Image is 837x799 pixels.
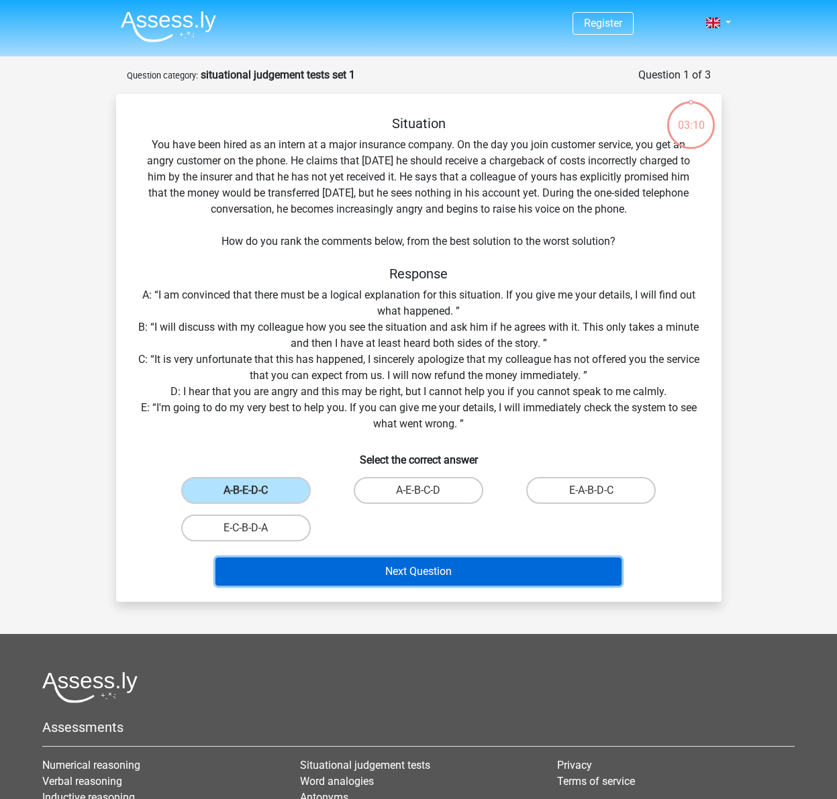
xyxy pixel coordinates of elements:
[181,477,311,504] label: A-B-E-D-C
[181,515,311,541] label: E-C-B-D-A
[215,557,622,586] button: Next Question
[584,17,622,30] a: Register
[121,115,716,591] div: You have been hired as an intern at a major insurance company. On the day you join customer servi...
[42,775,122,788] a: Verbal reasoning
[138,115,700,131] h5: Situation
[300,759,430,771] a: Situational judgement tests
[127,70,198,81] small: Question category:
[42,672,138,703] img: Assessly logo
[354,477,483,504] label: A-E-B-C-D
[557,759,592,771] a: Privacy
[300,775,374,788] a: Word analogies
[42,719,795,735] h5: Assessments
[666,100,716,134] div: 03:10
[138,443,700,466] h6: Select the correct answer
[138,266,700,282] h5: Response
[557,775,635,788] a: Terms of service
[638,67,711,83] div: Question 1 of 3
[121,11,216,42] img: Assessly
[201,68,355,81] strong: situational judgement tests set 1
[526,477,656,504] label: E-A-B-D-C
[42,759,140,771] a: Numerical reasoning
